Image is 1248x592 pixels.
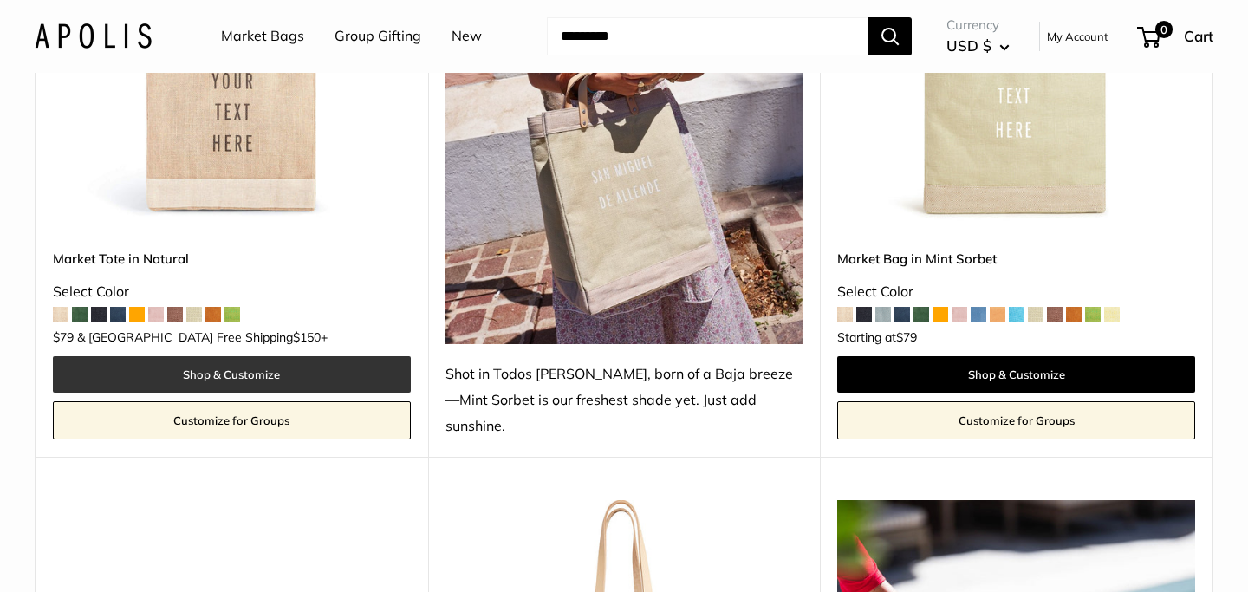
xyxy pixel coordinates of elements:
img: Apolis [35,23,152,49]
span: Starting at [837,331,917,343]
span: & [GEOGRAPHIC_DATA] Free Shipping + [77,331,328,343]
a: Market Bags [221,23,304,49]
a: Shop & Customize [53,356,411,393]
div: Shot in Todos [PERSON_NAME], born of a Baja breeze—Mint Sorbet is our freshest shade yet. Just ad... [445,361,803,439]
a: Shop & Customize [837,356,1195,393]
a: Group Gifting [335,23,421,49]
span: $79 [53,329,74,345]
a: Customize for Groups [53,401,411,439]
a: Customize for Groups [837,401,1195,439]
a: Market Bag in Mint Sorbet [837,249,1195,269]
a: Market Tote in Natural [53,249,411,269]
button: Search [868,17,912,55]
span: 0 [1155,21,1173,38]
span: USD $ [946,36,991,55]
a: New [452,23,482,49]
span: Cart [1184,27,1213,45]
div: Select Color [837,279,1195,305]
a: My Account [1047,26,1108,47]
button: USD $ [946,32,1010,60]
div: Select Color [53,279,411,305]
span: $150 [293,329,321,345]
input: Search... [547,17,868,55]
a: 0 Cart [1139,23,1213,50]
span: $79 [896,329,917,345]
span: Currency [946,13,1010,37]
